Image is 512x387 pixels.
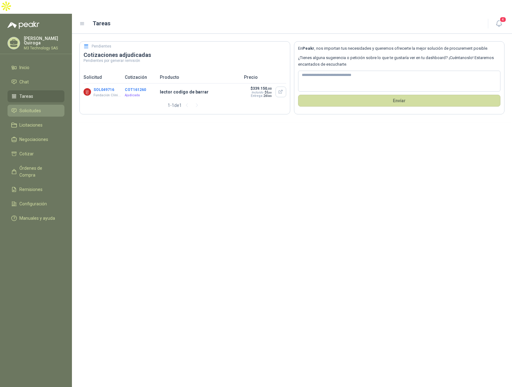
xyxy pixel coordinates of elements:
a: Órdenes de Compra [8,162,64,181]
a: Remisiones [8,183,64,195]
b: Peakr [302,46,314,51]
p: M3 Technology SAS [24,46,64,50]
h1: Tareas [93,19,110,28]
a: Solicitudes [8,105,64,117]
p: lector codigo de barrar [160,88,240,95]
span: 339.150 [253,86,272,91]
a: Manuales y ayuda [8,212,64,224]
span: Solicitudes [19,107,41,114]
p: Precio [244,74,286,81]
span: 2 días [263,94,272,98]
span: $ [265,91,272,94]
span: Remisiones [19,186,43,193]
span: Licitaciones [19,122,43,128]
p: Entrega: [250,94,272,98]
p: Solicitud [84,74,121,81]
span: ,00 [267,87,272,90]
span: Órdenes de Compra [19,165,58,178]
span: Cotizar [19,150,34,157]
p: Pendientes por generar remisión [84,59,286,63]
span: 4 [499,17,506,23]
div: Incluido [251,91,263,94]
a: Configuración [8,198,64,210]
button: COT161260 [125,88,146,92]
p: En , nos importan tus necesidades y queremos ofrecerte la mejor solución de procurement posible. [298,45,501,52]
p: [PERSON_NAME] Quiroga [24,36,64,45]
p: Ajudicada [125,93,156,98]
span: 0 [266,91,272,94]
img: Company Logo [84,88,91,96]
span: Inicio [19,64,29,71]
a: Licitaciones [8,119,64,131]
span: Chat [19,78,29,85]
span: ,00 [268,91,272,94]
img: Logo peakr [8,21,39,29]
a: Negociaciones [8,133,64,145]
h5: Pendientes [92,43,111,49]
p: ¿Tienes alguna sugerencia o petición sobre lo que te gustaría ver en tu dashboard? ¡Cuéntanoslo! ... [298,55,501,68]
button: 4 [493,18,504,29]
a: Inicio [8,62,64,73]
div: 1 - 1 de 1 [168,100,202,110]
span: Tareas [19,93,33,100]
span: Negociaciones [19,136,48,143]
p: Cotización [125,74,156,81]
a: Chat [8,76,64,88]
span: Manuales y ayuda [19,215,55,222]
p: Fundación Clínica Shaio [94,93,122,98]
p: $ [250,86,272,91]
button: Envíar [298,95,501,107]
button: SOL049716 [94,88,114,92]
a: Cotizar [8,148,64,160]
h3: Cotizaciones adjudicadas [84,51,286,59]
span: Configuración [19,200,47,207]
a: Tareas [8,90,64,102]
p: Producto [160,74,240,81]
